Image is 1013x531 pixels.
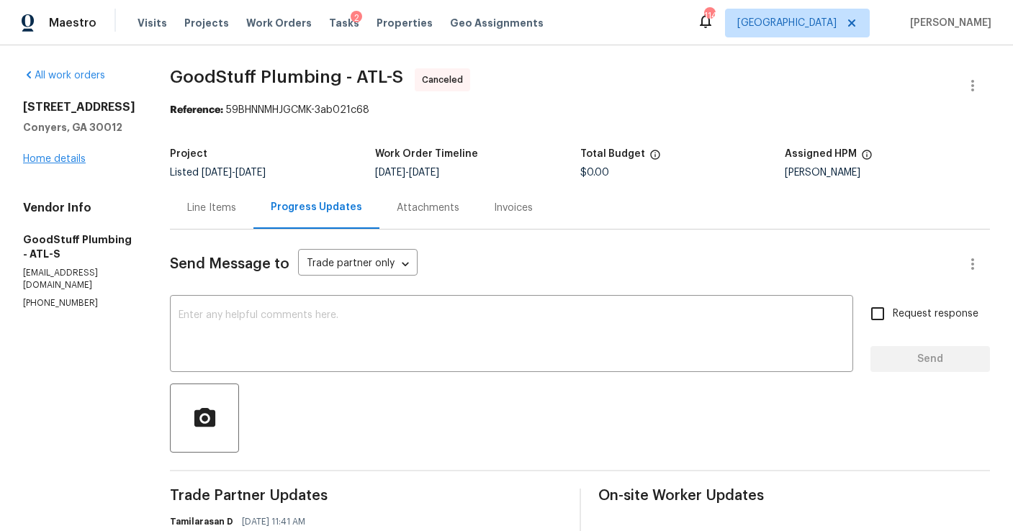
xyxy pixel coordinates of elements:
span: Geo Assignments [450,16,544,30]
span: The total cost of line items that have been proposed by Opendoor. This sum includes line items th... [649,149,661,168]
span: Work Orders [246,16,312,30]
span: [DATE] [202,168,232,178]
h5: Project [170,149,207,159]
span: Projects [184,16,229,30]
h5: GoodStuff Plumbing - ATL-S [23,232,135,261]
a: Home details [23,154,86,164]
div: Trade partner only [298,253,418,276]
span: The hpm assigned to this work order. [861,149,873,168]
span: Request response [893,307,978,322]
h5: Conyers, GA 30012 [23,120,135,135]
span: Tasks [329,18,359,28]
div: 59BHNNMHJGCMK-3ab021c68 [170,103,990,117]
span: [DATE] [409,168,439,178]
div: Line Items [187,201,236,215]
a: All work orders [23,71,105,81]
span: [DATE] [375,168,405,178]
span: Listed [170,168,266,178]
div: Attachments [397,201,459,215]
h6: Tamilarasan D [170,514,233,529]
span: Trade Partner Updates [170,489,562,503]
span: $0.00 [580,168,609,178]
div: Progress Updates [271,200,362,214]
span: Send Message to [170,257,289,271]
span: - [375,168,439,178]
span: [PERSON_NAME] [904,16,991,30]
b: Reference: [170,105,223,115]
span: - [202,168,266,178]
h5: Work Order Timeline [375,149,478,159]
span: [GEOGRAPHIC_DATA] [737,16,837,30]
div: 2 [351,11,362,25]
p: [PHONE_NUMBER] [23,297,135,309]
div: Invoices [494,201,533,215]
span: GoodStuff Plumbing - ATL-S [170,68,403,86]
h4: Vendor Info [23,201,135,215]
h5: Assigned HPM [785,149,857,159]
span: Maestro [49,16,96,30]
span: On-site Worker Updates [598,489,991,503]
span: [DATE] 11:41 AM [242,514,305,529]
span: [DATE] [235,168,266,178]
span: Visits [138,16,167,30]
h2: [STREET_ADDRESS] [23,100,135,114]
p: [EMAIL_ADDRESS][DOMAIN_NAME] [23,267,135,291]
span: Properties [377,16,433,30]
span: Canceled [422,73,469,87]
div: [PERSON_NAME] [785,168,990,178]
div: 114 [704,9,714,23]
h5: Total Budget [580,149,645,159]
